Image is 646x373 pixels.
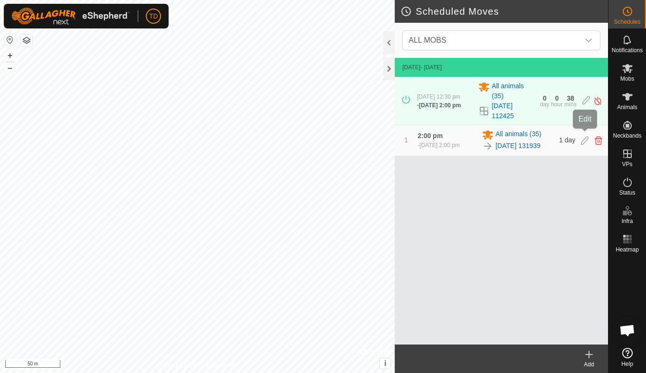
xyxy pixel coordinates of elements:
span: [DATE] 12:30 pm [417,93,460,100]
div: - [418,141,459,149]
span: All animals (35) [495,129,541,140]
a: [DATE] 112425 [492,101,534,121]
div: mins [564,102,576,107]
span: Animals [617,104,637,110]
button: + [4,50,16,61]
span: Status [619,190,635,196]
div: Add [570,360,608,369]
button: Reset Map [4,34,16,46]
span: - [DATE] [420,64,442,71]
div: hour [551,102,562,107]
span: 1 [404,136,408,144]
div: 0 [543,95,547,102]
img: Gallagher Logo [11,8,130,25]
img: To [482,140,494,152]
span: Mobs [620,76,634,82]
span: ALL MOBS [405,31,579,50]
span: Schedules [614,19,640,25]
a: Contact Us [207,361,235,369]
div: 38 [567,95,574,102]
button: i [380,358,390,369]
a: Help [608,344,646,371]
span: [DATE] 2:00 pm [419,142,459,149]
span: TD [149,11,158,21]
button: – [4,62,16,74]
div: - [417,101,461,110]
span: VPs [622,161,632,167]
h2: Scheduled Moves [400,6,608,17]
span: 2:00 pm [418,132,443,140]
a: [DATE] 131939 [495,141,541,151]
span: Infra [621,218,633,224]
span: Help [621,361,633,367]
span: Heatmap [616,247,639,252]
span: [DATE] [402,64,420,71]
div: 0 [555,95,559,102]
a: Open chat [613,316,642,345]
span: i [384,359,386,367]
span: Neckbands [613,133,641,139]
span: ALL MOBS [408,36,446,44]
button: Map Layers [21,35,32,46]
span: [DATE] 2:00 pm [419,102,461,109]
span: All animals (35) [492,81,534,101]
span: Notifications [612,47,643,53]
img: Turn off schedule move [593,96,602,106]
div: dropdown trigger [579,31,598,50]
span: 1 day [559,136,575,144]
a: Privacy Policy [160,361,196,369]
div: day [540,102,549,107]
